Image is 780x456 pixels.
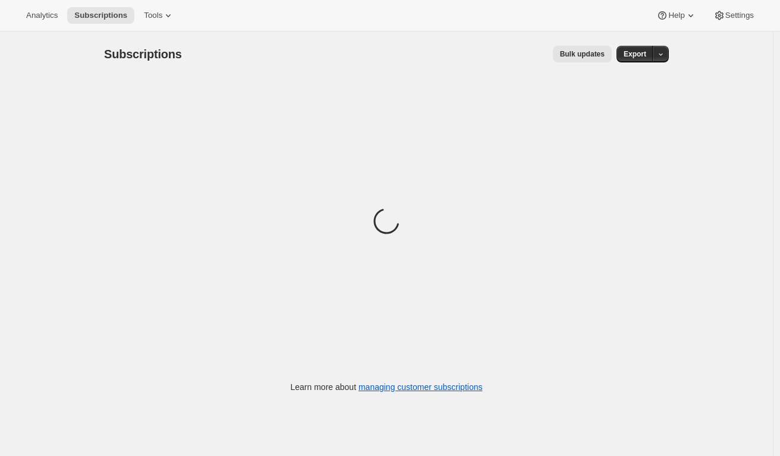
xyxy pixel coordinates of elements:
span: Settings [725,11,754,20]
span: Tools [144,11,162,20]
a: managing customer subscriptions [358,382,483,392]
button: Settings [706,7,761,24]
button: Subscriptions [67,7,134,24]
button: Export [617,46,653,62]
p: Learn more about [291,381,483,393]
span: Subscriptions [74,11,127,20]
button: Bulk updates [553,46,612,62]
button: Tools [137,7,181,24]
button: Analytics [19,7,65,24]
span: Bulk updates [560,49,605,59]
span: Help [668,11,684,20]
span: Export [624,49,646,59]
button: Help [649,7,703,24]
span: Analytics [26,11,58,20]
span: Subscriptions [104,48,182,61]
